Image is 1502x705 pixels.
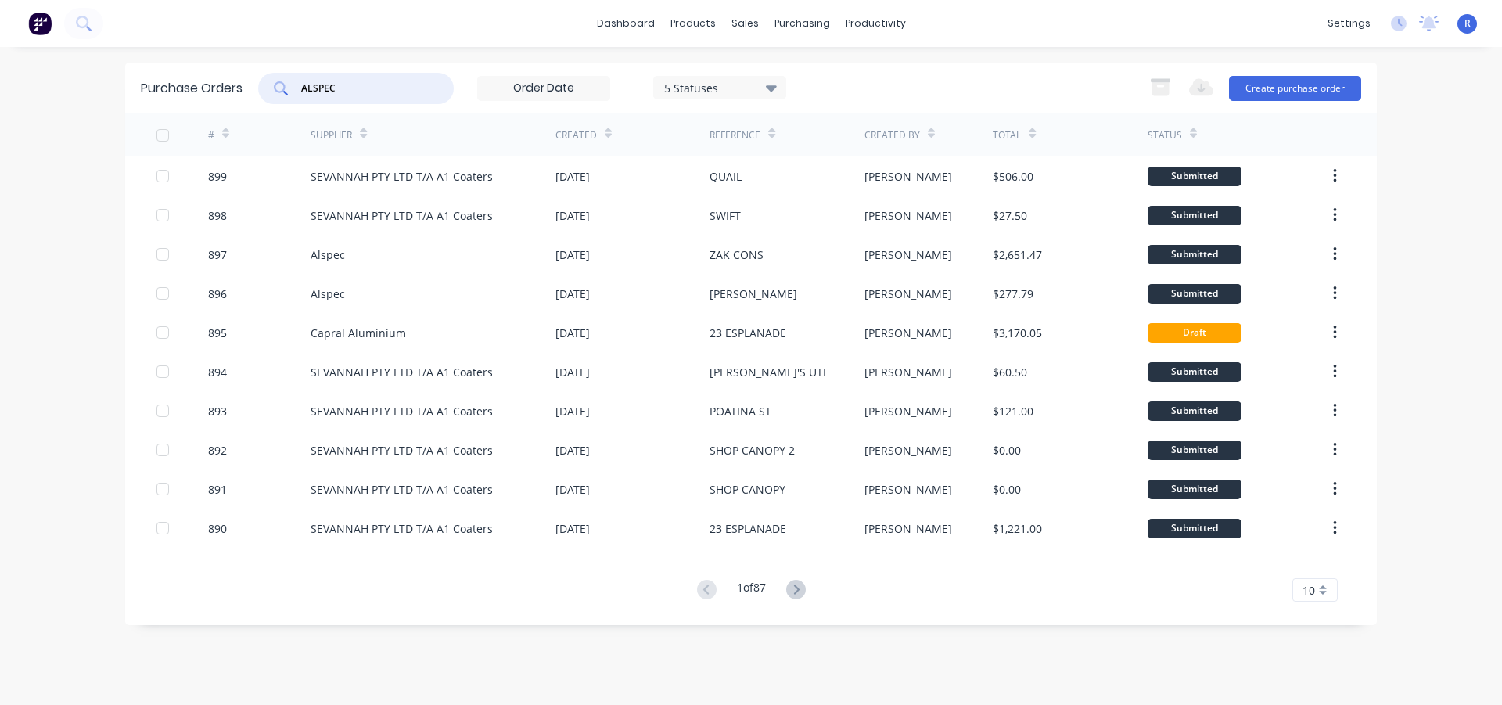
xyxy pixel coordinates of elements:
[208,286,227,302] div: 896
[555,207,590,224] div: [DATE]
[311,286,345,302] div: Alspec
[208,481,227,498] div: 891
[993,128,1021,142] div: Total
[664,79,776,95] div: 5 Statuses
[710,520,786,537] div: 23 ESPLANADE
[710,246,764,263] div: ZAK CONS
[555,442,590,459] div: [DATE]
[710,403,771,419] div: POATINA ST
[555,364,590,380] div: [DATE]
[864,168,952,185] div: [PERSON_NAME]
[724,12,767,35] div: sales
[864,207,952,224] div: [PERSON_NAME]
[1148,441,1241,460] div: Submitted
[311,128,352,142] div: Supplier
[1148,284,1241,304] div: Submitted
[993,364,1027,380] div: $60.50
[710,128,760,142] div: Reference
[28,12,52,35] img: Factory
[311,246,345,263] div: Alspec
[710,364,829,380] div: [PERSON_NAME]'S UTE
[737,579,766,602] div: 1 of 87
[1229,76,1361,101] button: Create purchase order
[478,77,609,100] input: Order Date
[208,325,227,341] div: 895
[208,246,227,263] div: 897
[589,12,663,35] a: dashboard
[864,364,952,380] div: [PERSON_NAME]
[311,207,493,224] div: SEVANNAH PTY LTD T/A A1 Coaters
[555,246,590,263] div: [DATE]
[1148,128,1182,142] div: Status
[864,128,920,142] div: Created By
[311,520,493,537] div: SEVANNAH PTY LTD T/A A1 Coaters
[1148,206,1241,225] div: Submitted
[993,403,1033,419] div: $121.00
[300,81,429,96] input: Search purchase orders...
[864,442,952,459] div: [PERSON_NAME]
[1148,167,1241,186] div: Submitted
[1148,480,1241,499] div: Submitted
[864,403,952,419] div: [PERSON_NAME]
[555,481,590,498] div: [DATE]
[1148,362,1241,382] div: Submitted
[864,246,952,263] div: [PERSON_NAME]
[993,246,1042,263] div: $2,651.47
[993,520,1042,537] div: $1,221.00
[864,520,952,537] div: [PERSON_NAME]
[555,286,590,302] div: [DATE]
[311,325,406,341] div: Capral Aluminium
[993,442,1021,459] div: $0.00
[993,168,1033,185] div: $506.00
[993,481,1021,498] div: $0.00
[555,128,597,142] div: Created
[710,168,742,185] div: QUAIL
[1148,519,1241,538] div: Submitted
[710,286,797,302] div: [PERSON_NAME]
[710,481,785,498] div: SHOP CANOPY
[710,207,741,224] div: SWIFT
[1464,16,1471,31] span: R
[555,520,590,537] div: [DATE]
[838,12,914,35] div: productivity
[555,168,590,185] div: [DATE]
[663,12,724,35] div: products
[1320,12,1378,35] div: settings
[208,128,214,142] div: #
[710,442,795,459] div: SHOP CANOPY 2
[208,364,227,380] div: 894
[1303,582,1315,599] span: 10
[767,12,838,35] div: purchasing
[208,520,227,537] div: 890
[208,168,227,185] div: 899
[710,325,786,341] div: 23 ESPLANADE
[555,403,590,419] div: [DATE]
[993,207,1027,224] div: $27.50
[208,442,227,459] div: 892
[1148,245,1241,264] div: Submitted
[1148,323,1241,343] div: Draft
[1148,401,1241,421] div: Submitted
[864,325,952,341] div: [PERSON_NAME]
[208,207,227,224] div: 898
[864,286,952,302] div: [PERSON_NAME]
[555,325,590,341] div: [DATE]
[208,403,227,419] div: 893
[864,481,952,498] div: [PERSON_NAME]
[311,364,493,380] div: SEVANNAH PTY LTD T/A A1 Coaters
[993,325,1042,341] div: $3,170.05
[311,442,493,459] div: SEVANNAH PTY LTD T/A A1 Coaters
[311,481,493,498] div: SEVANNAH PTY LTD T/A A1 Coaters
[311,403,493,419] div: SEVANNAH PTY LTD T/A A1 Coaters
[141,79,243,98] div: Purchase Orders
[993,286,1033,302] div: $277.79
[311,168,493,185] div: SEVANNAH PTY LTD T/A A1 Coaters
